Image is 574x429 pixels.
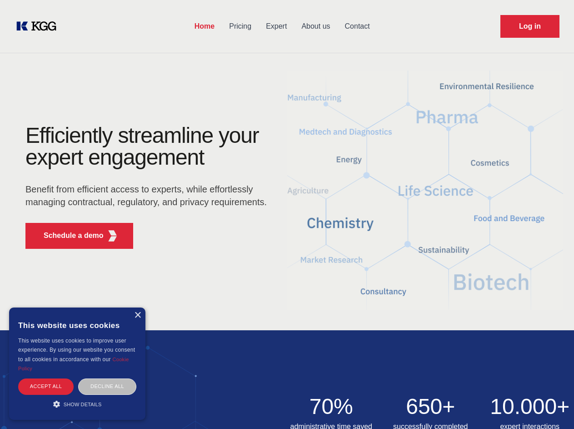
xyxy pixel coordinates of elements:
button: Schedule a demoKGG Fifth Element RED [25,223,133,249]
span: This website uses cookies to improve user experience. By using our website you consent to all coo... [18,338,135,363]
a: About us [294,15,337,38]
div: Close [134,312,141,319]
h1: Efficiently streamline your expert engagement [25,125,273,168]
div: Show details [18,399,136,409]
a: Request Demo [500,15,559,38]
div: This website uses cookies [18,314,136,336]
img: KGG Fifth Element RED [287,59,564,321]
h2: 70% [287,396,376,418]
iframe: Chat Widget [529,385,574,429]
h2: 650+ [386,396,475,418]
div: Decline all [78,379,136,394]
p: Benefit from efficient access to experts, while effortlessly managing contractual, regulatory, an... [25,183,273,208]
a: Home [187,15,222,38]
a: KOL Knowledge Platform: Talk to Key External Experts (KEE) [15,19,64,34]
img: KGG Fifth Element RED [107,230,118,242]
a: Cookie Policy [18,357,129,371]
a: Expert [259,15,294,38]
a: Pricing [222,15,259,38]
span: Show details [64,402,102,407]
div: Accept all [18,379,74,394]
p: Schedule a demo [44,230,104,241]
a: Contact [338,15,377,38]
